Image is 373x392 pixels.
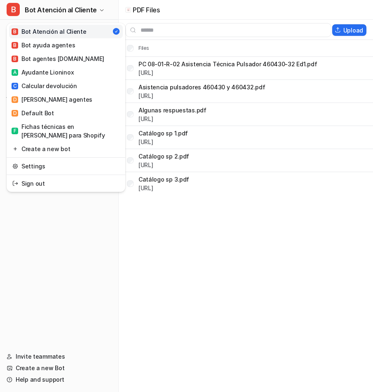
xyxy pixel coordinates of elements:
[12,69,18,76] span: A
[12,179,18,188] img: reset
[9,142,123,156] a: Create a new bot
[12,41,75,49] div: Bot ayuda agentes
[12,162,18,170] img: reset
[7,23,125,192] div: BBot Atención al Cliente
[12,68,74,77] div: Ayudante Lioninox
[12,83,18,89] span: C
[12,110,18,117] span: D
[12,96,18,103] span: D
[12,27,87,36] div: Bot Atención al Cliente
[12,128,18,134] span: F
[9,177,123,190] a: Sign out
[12,54,104,63] div: Bot agentes [DOMAIN_NAME]
[12,42,18,49] span: B
[12,95,92,104] div: [PERSON_NAME] agentes
[12,28,18,35] span: B
[12,122,120,140] div: Fichas técnicas en [PERSON_NAME] para Shopify
[12,82,77,90] div: Calcular devolución
[12,145,18,153] img: reset
[12,56,18,62] span: B
[25,4,97,16] span: Bot Atención al Cliente
[7,3,20,16] span: B
[9,159,123,173] a: Settings
[12,109,54,117] div: Default Bot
